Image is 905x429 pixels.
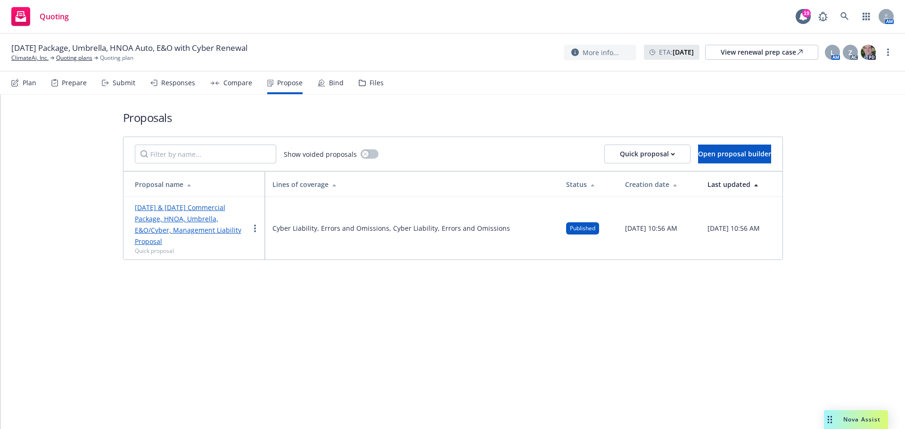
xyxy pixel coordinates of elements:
[659,47,694,57] span: ETA :
[835,7,854,26] a: Search
[161,79,195,87] div: Responses
[583,48,619,57] span: More info...
[223,79,252,87] div: Compare
[857,7,876,26] a: Switch app
[698,149,771,158] span: Open proposal builder
[625,179,692,189] div: Creation date
[11,54,49,62] a: ClimateAi, Inc.
[570,224,595,233] span: Published
[831,48,834,57] span: L
[824,410,836,429] div: Drag to move
[721,45,803,59] div: View renewal prep case
[113,79,135,87] div: Submit
[123,110,783,125] h1: Proposals
[135,247,249,255] div: Quick proposal
[370,79,384,87] div: Files
[135,203,241,246] a: [DATE] & [DATE] Commercial Package, HNOA, Umbrella, E&O/Cyber, Management Liability Proposal
[272,223,510,233] span: Cyber Liability, Errors and Omissions, Cyber Liability, Errors and Omissions
[272,179,551,189] div: Lines of coverage
[708,179,775,189] div: Last updated
[40,13,69,20] span: Quoting
[56,54,92,62] a: Quoting plans
[620,145,675,163] div: Quick proposal
[604,145,691,163] button: Quick proposal
[23,79,36,87] div: Plan
[249,223,261,234] a: more
[843,415,880,423] span: Nova Assist
[625,223,677,233] span: [DATE] 10:56 AM
[11,42,247,54] span: [DATE] Package, Umbrella, HNOA Auto, E&O with Cyber Renewal
[564,45,636,60] button: More info...
[824,410,888,429] button: Nova Assist
[284,149,357,159] span: Show voided proposals
[8,3,73,30] a: Quoting
[673,48,694,57] strong: [DATE]
[135,179,257,189] div: Proposal name
[861,45,876,60] img: photo
[802,9,811,17] div: 19
[277,79,303,87] div: Propose
[329,79,344,87] div: Bind
[566,179,610,189] div: Status
[882,47,894,58] a: more
[62,79,87,87] div: Prepare
[708,223,760,233] span: [DATE] 10:56 AM
[814,7,832,26] a: Report a Bug
[698,145,771,163] button: Open proposal builder
[135,145,276,163] input: Filter by name...
[848,48,852,57] span: Z
[100,54,133,62] span: Quoting plan
[705,45,818,60] a: View renewal prep case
